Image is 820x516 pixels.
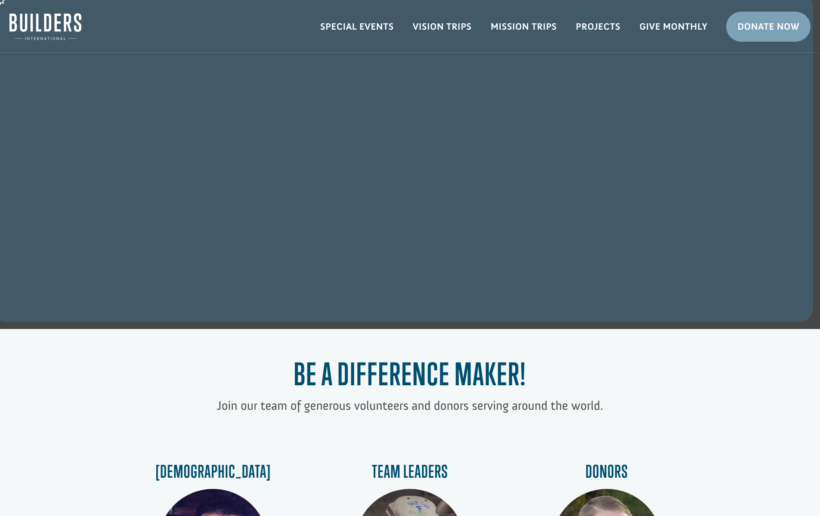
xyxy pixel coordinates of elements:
[9,13,81,40] img: Builders International
[630,14,717,39] a: Give Monthly
[726,12,811,42] a: Donate Now
[327,461,493,486] h3: Team Leaders
[566,14,630,39] a: Projects
[178,356,643,396] h1: Be a Difference Maker!
[130,461,297,486] h3: [DEMOGRAPHIC_DATA]
[524,461,690,486] h3: Donors
[311,14,403,39] a: Special Events
[403,14,481,39] a: Vision Trips
[481,14,566,39] a: Mission Trips
[217,398,603,413] span: Join our team of generous volunteers and donors serving around the world.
